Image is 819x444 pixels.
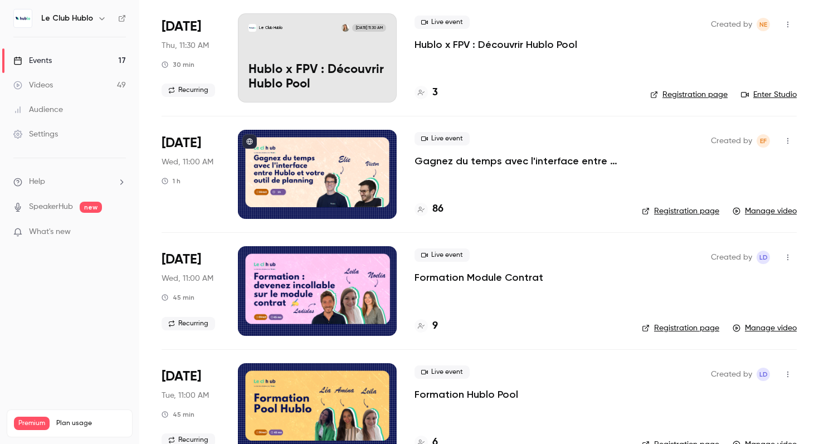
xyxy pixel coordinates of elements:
a: 3 [415,85,438,100]
div: Videos [13,80,53,91]
h6: Le Club Hublo [41,13,93,24]
span: Elie Fol [757,134,770,148]
span: Wed, 11:00 AM [162,273,213,284]
span: Recurring [162,317,215,330]
a: 86 [415,202,443,217]
span: NE [759,18,767,31]
span: Created by [711,18,752,31]
span: Help [29,176,45,188]
a: Formation Hublo Pool [415,388,518,401]
span: Created by [711,251,752,264]
img: Noelia Enriquez [342,24,349,32]
a: Manage video [733,323,797,334]
span: LD [759,251,768,264]
a: Manage video [733,206,797,217]
h4: 3 [432,85,438,100]
span: Tue, 11:00 AM [162,390,209,401]
span: EF [760,134,767,148]
p: Le Club Hublo [259,25,282,31]
iframe: Noticeable Trigger [113,227,126,237]
a: Registration page [650,89,728,100]
span: [DATE] [162,368,201,386]
span: Live event [415,365,470,379]
a: 9 [415,319,438,334]
a: Registration page [642,323,719,334]
div: 30 min [162,60,194,69]
a: Hublo x FPV : Découvrir Hublo Pool [415,38,577,51]
div: Audience [13,104,63,115]
a: Registration page [642,206,719,217]
a: Formation Module Contrat [415,271,543,284]
a: SpeakerHub [29,201,73,213]
div: Sep 17 Wed, 11:00 AM (Europe/Paris) [162,246,220,335]
span: Live event [415,248,470,262]
span: Plan usage [56,419,125,428]
div: 45 min [162,293,194,302]
span: Thu, 11:30 AM [162,40,209,51]
span: [DATE] [162,251,201,269]
img: Hublo x FPV : Découvrir Hublo Pool [248,24,256,32]
span: Live event [415,132,470,145]
span: Recurring [162,84,215,97]
span: Wed, 11:00 AM [162,157,213,168]
span: Leila Domec [757,251,770,264]
p: Hublo x FPV : Découvrir Hublo Pool [248,63,386,92]
div: Events [13,55,52,66]
span: What's new [29,226,71,238]
span: Noelia Enriquez [757,18,770,31]
a: Enter Studio [741,89,797,100]
span: Created by [711,134,752,148]
div: Sep 17 Wed, 11:00 AM (Europe/Paris) [162,130,220,219]
li: help-dropdown-opener [13,176,126,188]
span: [DATE] [162,134,201,152]
span: Premium [14,417,50,430]
div: Sep 18 Thu, 11:30 AM (Europe/Paris) [162,13,220,103]
span: [DATE] 11:30 AM [352,24,386,32]
div: 45 min [162,410,194,419]
a: Gagnez du temps avec l'interface entre Hublo et votre outil de planning [415,154,624,168]
span: Live event [415,16,470,29]
img: Le Club Hublo [14,9,32,27]
span: Created by [711,368,752,381]
div: 1 h [162,177,181,186]
h4: 9 [432,319,438,334]
div: Settings [13,129,58,140]
h4: 86 [432,202,443,217]
span: LD [759,368,768,381]
span: new [80,202,102,213]
span: Leila Domec [757,368,770,381]
a: Hublo x FPV : Découvrir Hublo PoolLe Club HubloNoelia Enriquez[DATE] 11:30 AMHublo x FPV : Découv... [238,13,397,103]
span: [DATE] [162,18,201,36]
